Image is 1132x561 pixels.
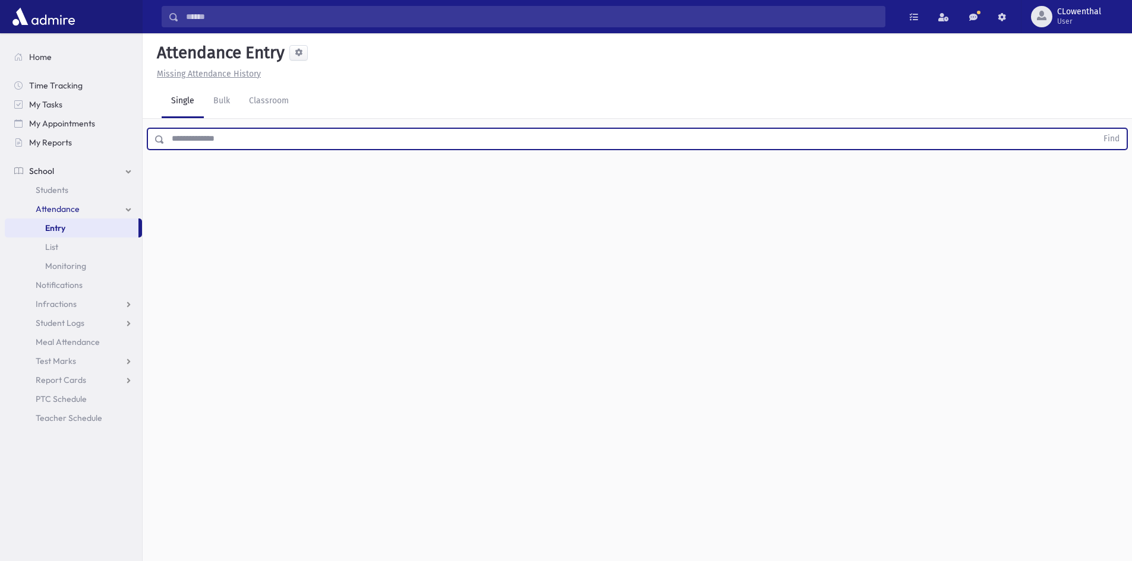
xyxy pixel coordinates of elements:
span: My Reports [29,137,72,148]
a: My Tasks [5,95,142,114]
a: Missing Attendance History [152,69,261,79]
span: School [29,166,54,176]
span: My Appointments [29,118,95,129]
span: Attendance [36,204,80,214]
a: Meal Attendance [5,332,142,351]
span: Students [36,185,68,195]
a: Classroom [239,85,298,118]
span: CLowenthal [1057,7,1101,17]
a: Notifications [5,275,142,294]
a: Attendance [5,199,142,218]
a: Students [5,180,142,199]
a: Time Tracking [5,76,142,95]
a: Bulk [204,85,239,118]
a: Student Logs [5,313,142,332]
a: Teacher Schedule [5,408,142,427]
span: Teacher Schedule [36,413,102,423]
button: Find [1096,129,1127,149]
span: Meal Attendance [36,337,100,347]
span: Test Marks [36,356,76,366]
h5: Attendance Entry [152,43,285,63]
span: Entry [45,223,65,233]
span: Monitoring [45,261,86,271]
a: Home [5,47,142,66]
span: Student Logs [36,318,84,328]
img: AdmirePro [10,5,78,28]
a: My Reports [5,133,142,152]
span: Notifications [36,280,83,290]
span: Report Cards [36,375,86,385]
u: Missing Attendance History [157,69,261,79]
a: Infractions [5,294,142,313]
span: Home [29,52,52,62]
a: School [5,161,142,180]
span: Infractions [36,299,77,309]
span: PTC Schedule [36,394,87,404]
a: Single [162,85,204,118]
a: Report Cards [5,370,142,389]
a: Entry [5,218,138,237]
a: Monitoring [5,256,142,275]
span: Time Tracking [29,80,83,91]
a: Test Marks [5,351,142,370]
a: List [5,237,142,256]
span: My Tasks [29,99,62,110]
span: User [1057,17,1101,26]
a: My Appointments [5,114,142,133]
span: List [45,242,58,252]
input: Search [179,6,885,27]
a: PTC Schedule [5,389,142,408]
